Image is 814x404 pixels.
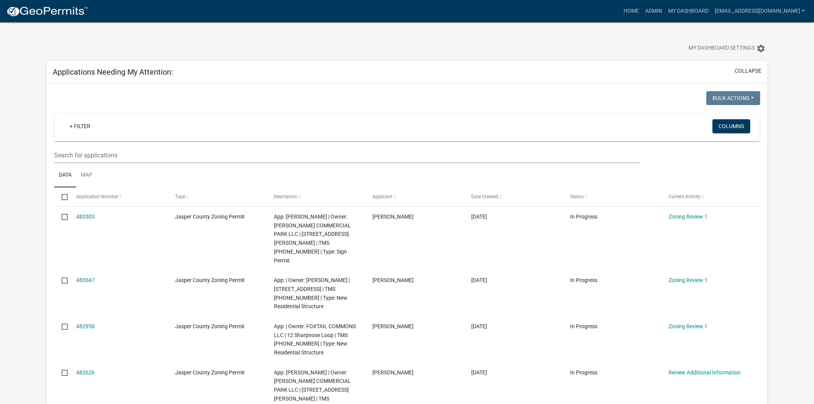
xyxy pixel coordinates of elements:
span: Description [274,194,297,199]
span: Type [175,194,185,199]
span: 09/23/2025 [471,323,487,329]
a: Home [621,4,642,18]
span: Jasper County Zoning Permit [175,369,245,376]
span: 09/23/2025 [471,277,487,283]
datatable-header-cell: Type [168,187,267,206]
span: 09/24/2025 [471,214,487,220]
a: [EMAIL_ADDRESS][DOMAIN_NAME] [712,4,808,18]
a: 482958 [76,323,95,329]
span: Jasper County Zoning Permit [175,323,245,329]
span: Current Activity [669,194,701,199]
span: Taylor Halpin [372,369,414,376]
span: Jasper County Zoning Permit [175,214,245,220]
span: In Progress [570,214,597,220]
a: 483047 [76,277,95,283]
span: Taylor Halpin [372,214,414,220]
datatable-header-cell: Application Number [69,187,168,206]
h5: Applications Needing My Attention: [53,67,173,77]
a: Admin [642,4,665,18]
span: App: Taylor Halpin | Owner: JENKINS COMMERCIAL PARK LLC | 1495 JENKINS AVE | TMS 040-13-02-001 | ... [274,214,351,264]
i: settings [756,44,766,53]
button: Bulk Actions [706,91,760,105]
datatable-header-cell: Description [266,187,365,206]
input: Search for applications [54,147,641,163]
span: Jonathan Pfohl [372,277,414,283]
datatable-header-cell: Status [562,187,661,206]
a: My Dashboard [665,4,712,18]
span: My Dashboard Settings [689,44,755,53]
datatable-header-cell: Date Created [464,187,563,206]
a: Data [54,163,76,188]
a: 482626 [76,369,95,376]
datatable-header-cell: Applicant [365,187,464,206]
span: Jasper County Zoning Permit [175,277,245,283]
button: collapse [735,67,761,75]
span: In Progress [570,369,597,376]
a: + Filter [63,119,97,133]
span: Preston Parfitt [372,323,414,329]
span: App: | Owner: Jonathan Pfohl | 283 Cassique Creek Dr. | TMS 094-06-00-016 | Type: New Residential... [274,277,350,309]
a: Map [76,163,97,188]
span: App: | Owner: FOXTAIL COMMONS LLC | 12 Sharpnose Loop | TMS 081-00-03-030 | Type: New Residential... [274,323,356,356]
span: 09/23/2025 [471,369,487,376]
span: Status [570,194,584,199]
datatable-header-cell: Select [54,187,69,206]
a: 483303 [76,214,95,220]
span: In Progress [570,277,597,283]
span: Application Number [76,194,118,199]
span: Applicant [372,194,392,199]
span: In Progress [570,323,597,329]
a: Zoning Review 1 [669,277,707,283]
a: Review Additional Information [669,369,741,376]
span: Date Created [471,194,498,199]
a: Zoning Review 1 [669,323,707,329]
button: Columns [712,119,750,133]
button: My Dashboard Settingssettings [682,41,772,56]
datatable-header-cell: Current Activity [661,187,760,206]
a: Zoning Review 1 [669,214,707,220]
